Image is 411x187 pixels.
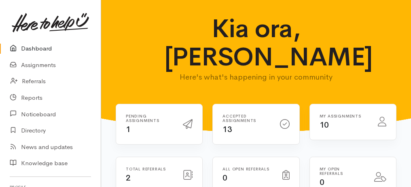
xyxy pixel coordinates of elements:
h6: Accepted assignments [222,114,270,123]
h6: My assignments [320,114,368,118]
span: 2 [126,173,131,183]
h6: Total referrals [126,167,173,171]
h6: Pending assignments [126,114,173,123]
h6: All open referrals [222,167,272,171]
span: 13 [222,124,232,134]
span: 0 [222,173,227,183]
p: Here's what's happening in your community [164,71,348,83]
h1: Kia ora, [PERSON_NAME] [164,15,348,71]
h6: My open referrals [320,167,364,176]
span: 10 [320,120,329,130]
span: 1 [126,124,131,134]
